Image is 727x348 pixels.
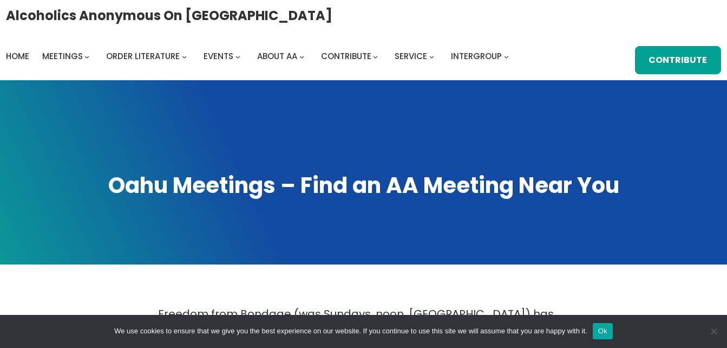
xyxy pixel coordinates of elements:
button: Ok [593,323,613,339]
h1: Oahu Meetings – Find an AA Meeting Near You [11,171,716,201]
a: Events [204,49,233,64]
button: Contribute submenu [373,54,378,59]
button: Service submenu [429,54,434,59]
a: Alcoholics Anonymous on [GEOGRAPHIC_DATA] [6,4,332,27]
span: Order Literature [106,50,180,62]
span: We use cookies to ensure that we give you the best experience on our website. If you continue to ... [114,326,587,337]
button: Order Literature submenu [182,54,187,59]
span: Meetings [42,50,83,62]
span: Home [6,50,29,62]
span: Intergroup [451,50,502,62]
span: Events [204,50,233,62]
button: Intergroup submenu [504,54,509,59]
span: No [708,326,719,337]
span: Contribute [321,50,371,62]
button: Meetings submenu [84,54,89,59]
a: Intergroup [451,49,502,64]
span: About AA [257,50,297,62]
button: Events submenu [235,54,240,59]
a: Contribute [635,46,722,74]
a: Contribute [321,49,371,64]
span: Service [395,50,427,62]
p: Freedom from Bondage (was Sundays, noon, [GEOGRAPHIC_DATA]) has been cancelled due to lack of sup... [158,305,569,343]
nav: Intergroup [6,49,513,64]
a: Home [6,49,29,64]
a: Service [395,49,427,64]
button: About AA submenu [299,54,304,59]
a: Meetings [42,49,83,64]
a: About AA [257,49,297,64]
